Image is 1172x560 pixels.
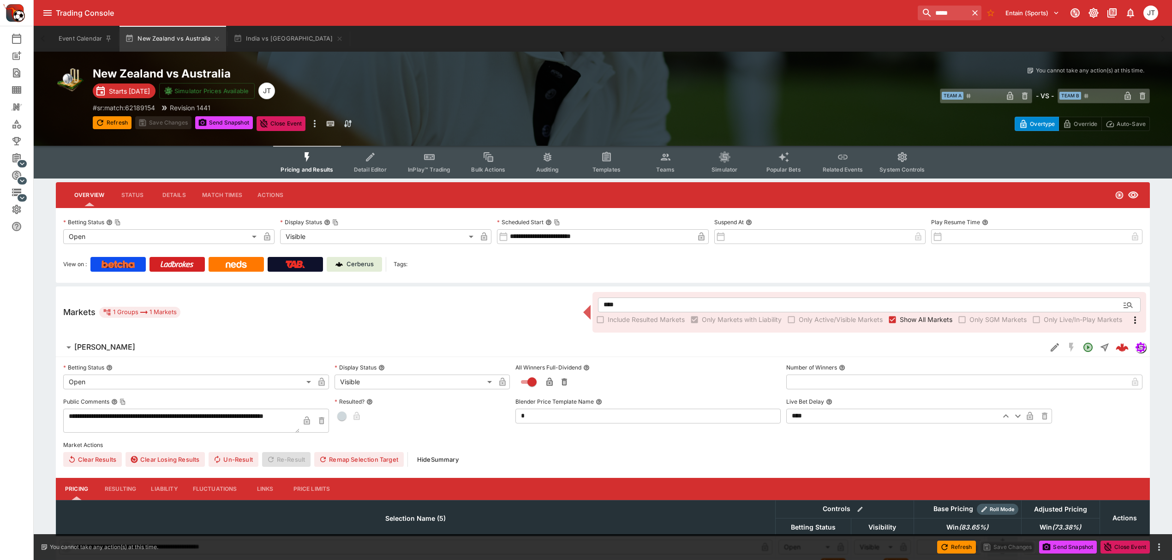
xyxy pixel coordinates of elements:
button: Copy To Clipboard [120,399,126,405]
div: Visible [280,229,477,244]
p: Starts [DATE] [109,86,150,96]
button: Match Times [195,184,250,206]
button: Overtype [1015,117,1059,131]
svg: More [1130,315,1141,326]
button: Documentation [1104,5,1120,21]
div: Template Search [11,84,37,95]
button: Fluctuations [185,478,245,500]
span: Re-Result [262,452,311,467]
button: India vs [GEOGRAPHIC_DATA] [228,26,348,52]
button: Event Calendar [53,26,118,52]
p: You cannot take any action(s) at this time. [1036,66,1144,75]
span: Popular Bets [766,166,801,173]
button: Simulator Prices Available [159,83,255,99]
a: Cerberus [327,257,382,272]
button: Actions [250,184,291,206]
button: Public CommentsCopy To Clipboard [111,399,118,405]
button: Live Bet Delay [826,399,832,405]
span: Show All Markets [900,315,952,324]
button: Scheduled StartCopy To Clipboard [545,219,552,226]
span: Only Live/In-Play Markets [1044,315,1122,324]
h5: Markets [63,307,96,317]
button: Clear Losing Results [126,452,205,467]
div: Start From [1015,117,1150,131]
label: Tags: [394,257,407,272]
button: more [309,116,320,131]
img: PriceKinetics Logo [3,2,25,24]
button: Send Snapshot [1039,541,1097,554]
span: InPlay™ Trading [408,166,450,173]
button: Joshua Thomson [1141,3,1161,23]
div: 4042fc19-725d-4ee5-a5cc-a01bfcb24ab2 [1116,341,1129,354]
button: Edit Detail [1046,339,1063,356]
button: open drawer [39,5,56,21]
div: Open [63,229,260,244]
p: Betting Status [63,363,104,371]
svg: Open [1082,342,1094,353]
span: Related Events [823,166,863,173]
p: Overtype [1030,119,1055,129]
p: Blender Price Template Name [515,398,594,405]
div: Tournaments [11,136,37,147]
svg: Visible [1128,190,1139,201]
button: Play Resume Time [982,219,988,226]
button: Send Snapshot [195,116,253,129]
button: Details [153,184,195,206]
span: Only SGM Markets [969,315,1027,324]
span: Win(83.65%) [936,522,999,533]
label: View on : [63,257,87,272]
span: Team B [1059,92,1081,100]
button: [PERSON_NAME] [56,338,1046,357]
p: Play Resume Time [931,218,980,226]
div: simulator [1135,342,1146,353]
button: Auto-Save [1101,117,1150,131]
button: Betting StatusCopy To Clipboard [106,219,113,226]
button: Un-Result [209,452,258,467]
span: Only Markets with Liability [702,315,782,324]
div: Sports Pricing [11,170,37,181]
th: Actions [1100,500,1149,536]
span: Win(73.38%) [1029,522,1091,533]
p: Display Status [280,218,322,226]
img: simulator [1136,342,1146,352]
div: System Settings [11,204,37,215]
h6: - VS - [1036,91,1054,101]
button: Override [1058,117,1101,131]
div: Joshua Thomson [1143,6,1158,20]
p: You cannot take any action(s) at this time. [50,543,158,551]
div: New Event [11,50,37,61]
span: Betting Status [781,522,846,533]
div: Help & Support [11,221,37,232]
h2: Copy To Clipboard [93,66,622,81]
div: Joshua Thomson [258,83,275,99]
div: Open [63,375,314,389]
button: more [1154,542,1165,553]
img: TabNZ [286,261,305,268]
button: All Winners Full-Dividend [583,364,590,371]
span: Detail Editor [354,166,387,173]
span: Teams [656,166,675,173]
button: Copy To Clipboard [332,219,339,226]
button: Betting Status [106,364,113,371]
div: Nexus Entities [11,101,37,113]
span: Pricing and Results [281,166,333,173]
span: Include Resulted Markets [608,315,685,324]
div: Management [11,153,37,164]
p: Scheduled Start [497,218,544,226]
button: Copy To Clipboard [554,219,560,226]
p: Copy To Clipboard [93,103,155,113]
button: Blender Price Template Name [596,399,602,405]
button: Price Limits [286,478,338,500]
button: Refresh [937,541,976,554]
button: Pricing [56,478,97,500]
button: Straight [1096,339,1113,356]
em: ( 73.38 %) [1052,522,1081,533]
span: Simulator [712,166,737,173]
th: Adjusted Pricing [1021,500,1100,518]
img: Ladbrokes [160,261,194,268]
p: Number of Winners [786,363,837,371]
p: Cerberus [347,260,374,269]
p: Auto-Save [1117,119,1146,129]
svg: Open [1115,191,1124,200]
button: Bulk edit [854,503,866,515]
